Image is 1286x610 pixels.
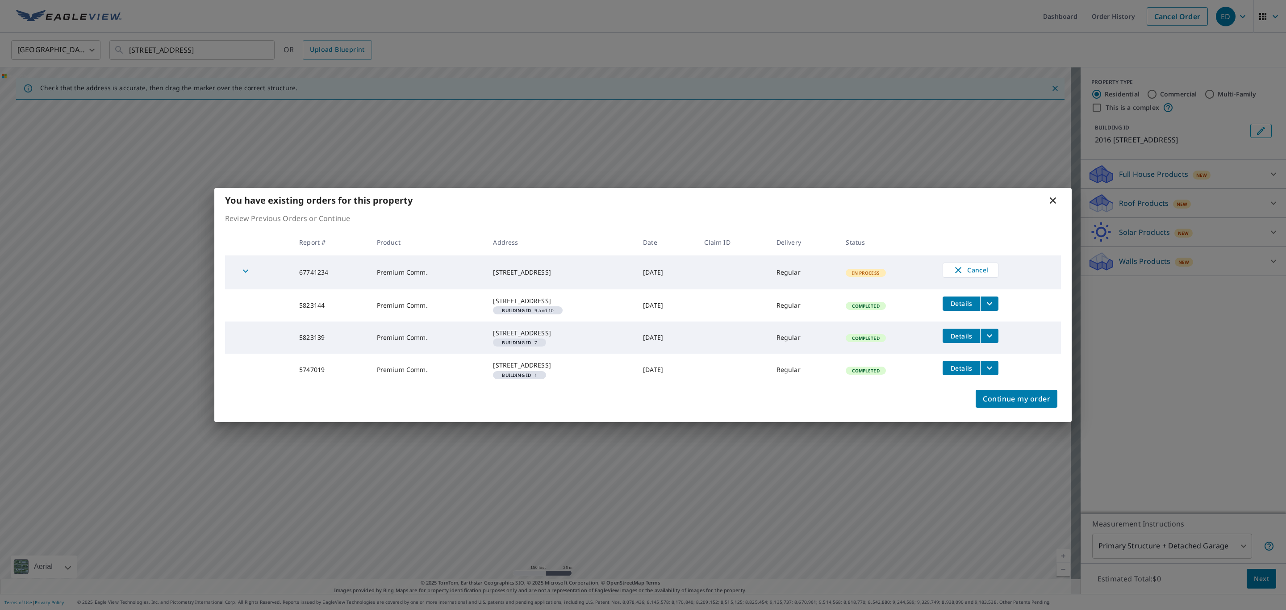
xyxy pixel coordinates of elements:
td: 67741234 [292,255,370,289]
td: [DATE] [636,289,697,322]
th: Date [636,229,697,255]
button: filesDropdownBtn-5747019 [980,361,998,375]
td: 5823144 [292,289,370,322]
div: [STREET_ADDRESS] [493,297,629,305]
button: Continue my order [976,390,1057,408]
td: [DATE] [636,322,697,354]
button: detailsBtn-5747019 [943,361,980,375]
td: [DATE] [636,255,697,289]
span: In Process [847,270,885,276]
td: Regular [769,322,839,354]
span: Completed [847,368,885,374]
span: 1 [497,373,543,377]
div: [STREET_ADDRESS] [493,268,629,277]
span: Cancel [952,265,989,276]
td: Regular [769,289,839,322]
span: Completed [847,335,885,341]
em: Building ID [502,340,531,345]
th: Product [370,229,486,255]
b: You have existing orders for this property [225,194,413,206]
td: Premium Comm. [370,322,486,354]
div: [STREET_ADDRESS] [493,361,629,370]
em: Building ID [502,308,531,313]
td: Regular [769,255,839,289]
th: Report # [292,229,370,255]
td: Regular [769,354,839,386]
button: filesDropdownBtn-5823139 [980,329,998,343]
th: Claim ID [697,229,769,255]
td: Premium Comm. [370,255,486,289]
span: Details [948,364,975,372]
span: Details [948,332,975,340]
th: Delivery [769,229,839,255]
td: Premium Comm. [370,289,486,322]
p: Review Previous Orders or Continue [225,213,1061,224]
span: 7 [497,340,543,345]
button: filesDropdownBtn-5823144 [980,297,998,311]
td: 5823139 [292,322,370,354]
span: 9 and 10 [497,308,559,313]
td: 5747019 [292,354,370,386]
button: Cancel [943,263,998,278]
span: Details [948,299,975,308]
th: Status [839,229,935,255]
td: [DATE] [636,354,697,386]
td: Premium Comm. [370,354,486,386]
button: detailsBtn-5823144 [943,297,980,311]
span: Continue my order [983,393,1050,405]
button: detailsBtn-5823139 [943,329,980,343]
em: Building ID [502,373,531,377]
span: Completed [847,303,885,309]
th: Address [486,229,636,255]
div: [STREET_ADDRESS] [493,329,629,338]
